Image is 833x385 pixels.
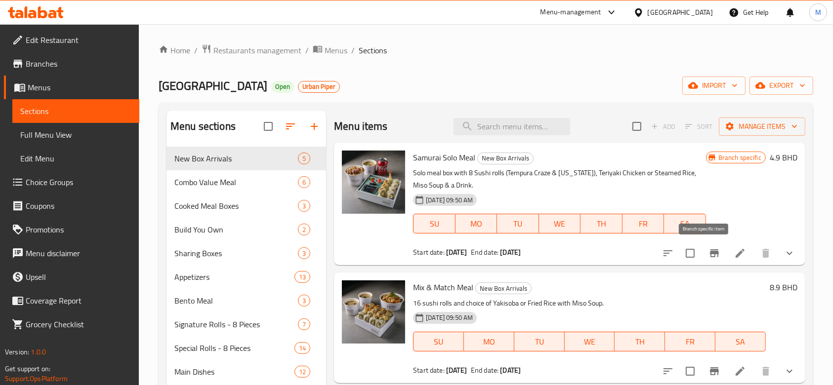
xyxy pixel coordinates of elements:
span: Restaurants management [213,44,301,56]
b: [DATE] [446,364,467,377]
span: Menu disclaimer [26,247,131,259]
button: Branch-specific-item [703,241,726,265]
span: export [757,79,805,92]
span: 7 [298,320,310,329]
span: Upsell [26,271,131,283]
span: Samurai Solo Meal [413,150,475,165]
span: [GEOGRAPHIC_DATA] [159,75,267,97]
div: New Box Arrivals5 [167,147,326,170]
span: Sections [20,105,131,117]
button: export [750,77,813,95]
nav: breadcrumb [159,44,813,57]
a: Menu disclaimer [4,241,139,265]
span: Main Dishes [174,366,294,378]
a: Support.OpsPlatform [5,372,68,385]
button: TH [615,332,665,351]
span: New Box Arrivals [174,153,298,164]
button: MO [456,214,498,233]
a: Choice Groups [4,170,139,194]
span: Version: [5,346,29,358]
span: Select to update [680,361,701,382]
span: Coverage Report [26,295,131,307]
h6: 4.9 BHD [770,151,797,164]
span: MO [468,335,510,349]
button: TH [581,214,623,233]
button: TU [497,214,539,233]
span: Select all sections [258,116,279,137]
span: Combo Value Meal [174,176,298,188]
div: Special Rolls - 8 Pieces [174,342,294,354]
h6: 8.9 BHD [770,280,797,294]
div: items [298,318,310,330]
button: sort-choices [656,359,680,383]
span: Add item [647,119,679,134]
span: Promotions [26,224,131,235]
span: [DATE] 09:50 AM [422,313,477,322]
span: Select section first [679,119,719,134]
a: Promotions [4,218,139,241]
span: import [690,79,738,92]
span: Start date: [413,246,445,259]
div: items [294,342,310,354]
div: Main Dishes12 [167,360,326,384]
span: Start date: [413,364,445,377]
button: delete [754,359,778,383]
h2: Menu items [334,119,388,134]
button: TU [514,332,565,351]
span: 13 [295,272,310,282]
a: Branches [4,52,139,76]
span: Branch specific [714,153,765,162]
span: End date: [471,246,499,259]
div: Sharing Boxes3 [167,241,326,265]
button: SA [664,214,706,233]
button: Manage items [719,117,805,136]
span: TU [518,335,561,349]
button: show more [778,241,801,265]
span: Sort sections [279,115,302,138]
span: 14 [295,344,310,353]
div: items [298,224,310,235]
a: Grocery Checklist [4,312,139,336]
li: / [351,44,355,56]
span: Full Menu View [20,129,131,141]
span: Menus [28,81,131,93]
span: FR [669,335,711,349]
div: New Box Arrivals [475,282,532,294]
button: FR [665,332,715,351]
span: Build You Own [174,224,298,235]
span: Cooked Meal Boxes [174,200,298,212]
span: M [815,7,821,18]
div: Bento Meal3 [167,289,326,312]
span: 6 [298,178,310,187]
span: Sections [359,44,387,56]
div: items [298,200,310,212]
a: Edit menu item [734,247,746,259]
b: [DATE] [500,246,521,259]
a: Upsell [4,265,139,289]
button: WE [565,332,615,351]
span: Get support on: [5,362,50,375]
span: Manage items [727,120,797,133]
span: 3 [298,201,310,211]
a: Menus [313,44,347,57]
span: 2 [298,225,310,234]
span: Menus [325,44,347,56]
div: items [298,153,310,164]
div: Signature Rolls - 8 Pieces7 [167,312,326,336]
span: Edit Menu [20,153,131,164]
span: Bento Meal [174,295,298,307]
span: End date: [471,364,499,377]
button: import [682,77,746,95]
button: SA [715,332,766,351]
span: FR [626,217,661,231]
a: Restaurants management [202,44,301,57]
div: items [298,176,310,188]
span: [DATE] 09:50 AM [422,195,477,205]
button: SU [413,332,464,351]
span: MO [459,217,494,231]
